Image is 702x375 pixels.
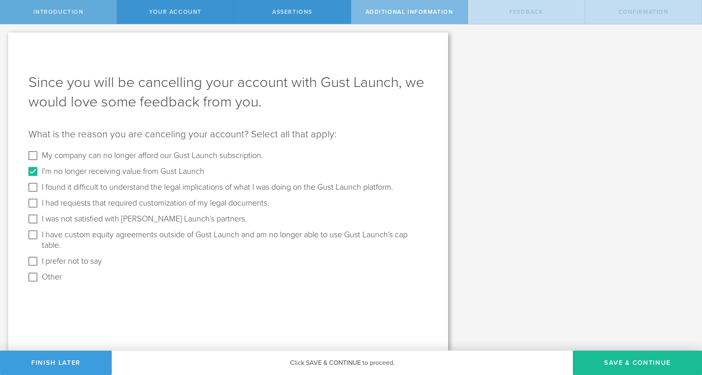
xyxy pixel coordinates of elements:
label: I found it difficult to understand the legal implications of what I was doing on the Gust Launch ... [42,181,393,197]
span: Feedback [509,9,544,15]
div: Click SAVE & CONTINUE to proceed. [112,351,573,375]
label: I had requests that required customization of my legal documents. [42,197,269,212]
span: Assertions [272,9,312,15]
h1: Since you will be cancelling your account with Gust Launch, we would love some feedback from you. [28,73,428,112]
label: Other [42,271,62,286]
button: Save & Continue [573,351,702,375]
label: My company can no longer afford our Gust Launch subscription. [42,149,263,165]
span: Additional Information [366,9,453,15]
label: I prefer not to say [42,255,102,271]
iframe: Chat Widget [520,24,702,351]
p: What is the reason you are canceling your account? Select all that apply: [28,128,428,141]
label: I'm no longer receiving value from Gust Launch [42,165,204,181]
label: I have custom equity agreements outside of Gust Launch and am no longer able to use Gust Launch’s... [42,228,426,255]
span: Introduction [33,9,84,15]
span: Your Account [149,9,201,15]
label: I was not satisfied with [PERSON_NAME] Launch’s partners. [42,212,247,228]
span: Confirmation [618,9,669,15]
